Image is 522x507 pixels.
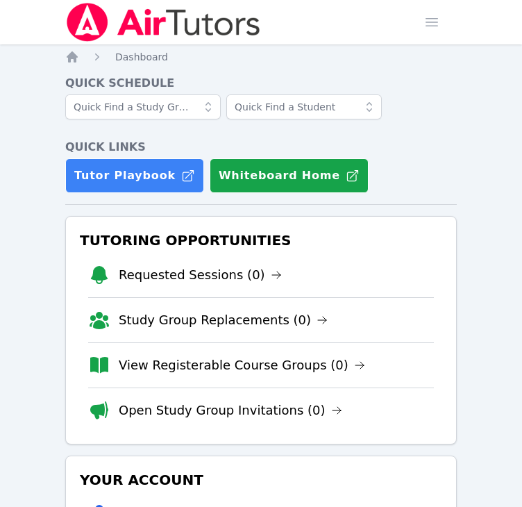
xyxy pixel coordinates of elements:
a: Requested Sessions (0) [119,265,282,285]
h3: Your Account [77,467,445,492]
h4: Quick Schedule [65,75,457,92]
input: Quick Find a Study Group [65,94,221,119]
a: Tutor Playbook [65,158,204,193]
button: Whiteboard Home [210,158,369,193]
a: Open Study Group Invitations (0) [119,401,342,420]
nav: Breadcrumb [65,50,457,64]
h3: Tutoring Opportunities [77,228,445,253]
img: Air Tutors [65,3,262,42]
span: Dashboard [115,51,168,63]
a: Dashboard [115,50,168,64]
a: Study Group Replacements (0) [119,310,328,330]
a: View Registerable Course Groups (0) [119,356,365,375]
input: Quick Find a Student [226,94,382,119]
h4: Quick Links [65,139,457,156]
